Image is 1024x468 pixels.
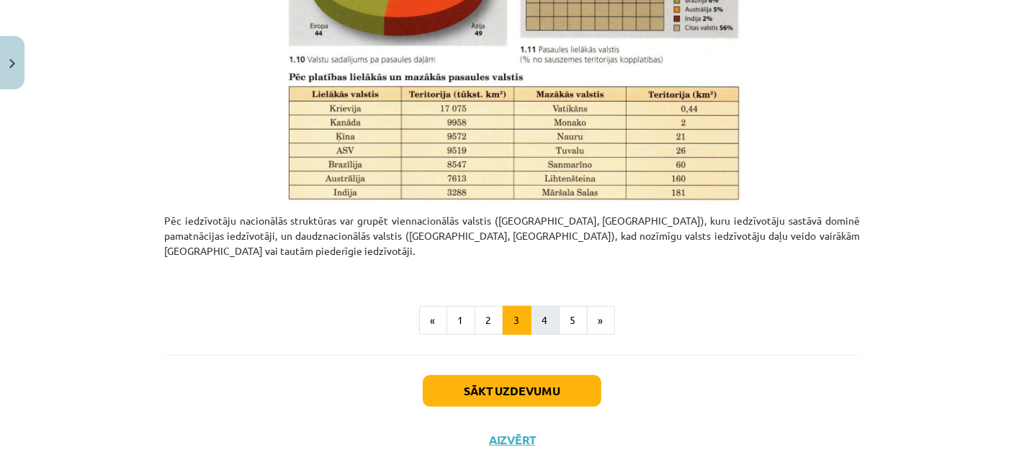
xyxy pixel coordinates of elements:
img: icon-close-lesson-0947bae3869378f0d4975bcd49f059093ad1ed9edebbc8119c70593378902aed.svg [9,59,15,68]
button: 1 [446,306,475,335]
button: » [587,306,615,335]
button: Sākt uzdevumu [423,375,601,407]
p: Pēc iedzīvotāju nacionālās struktūras var grupēt viennacionālās valstis ([GEOGRAPHIC_DATA], [GEOG... [164,213,860,274]
button: 5 [559,306,588,335]
button: Aizvērt [485,433,539,447]
button: 4 [531,306,560,335]
button: 2 [475,306,503,335]
button: « [419,306,447,335]
nav: Page navigation example [164,306,860,335]
button: 3 [503,306,531,335]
